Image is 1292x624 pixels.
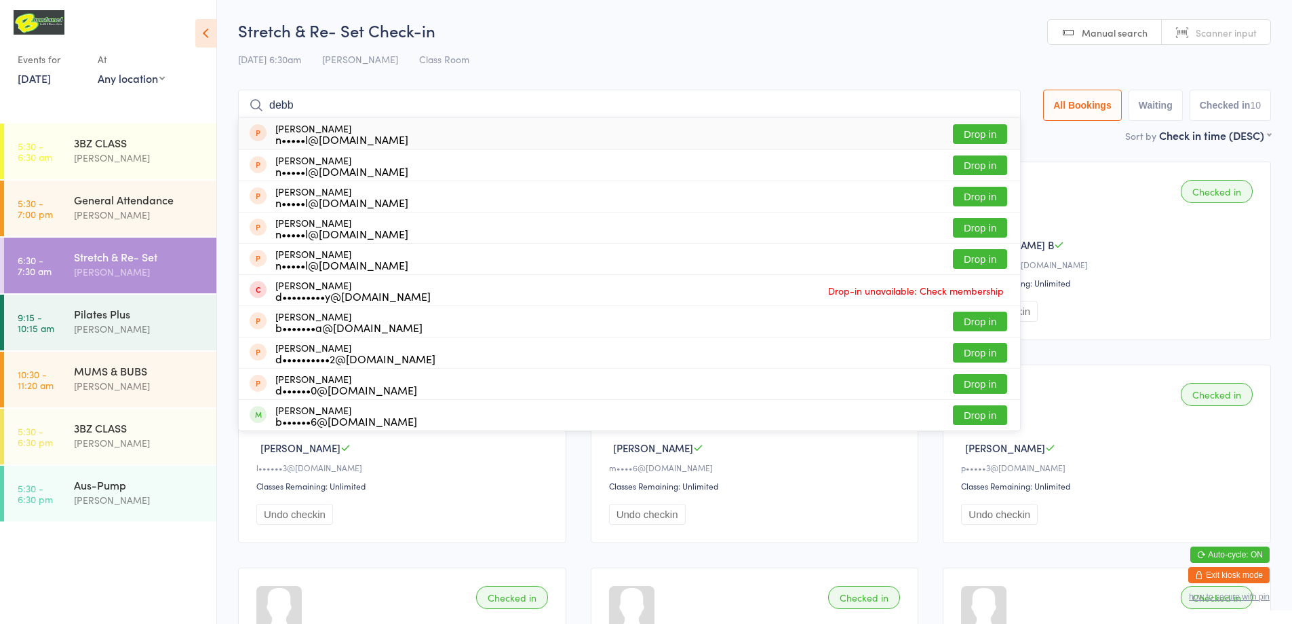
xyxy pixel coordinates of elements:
div: [PERSON_NAME] [74,321,205,337]
div: n•••••l@[DOMAIN_NAME] [275,197,408,208]
div: Stretch & Re- Set [74,249,205,264]
a: [DATE] [18,71,51,86]
a: 6:30 -7:30 amStretch & Re- Set[PERSON_NAME] [4,238,216,293]
span: Manual search [1082,26,1148,39]
span: Drop-in unavailable: Check membership [825,280,1007,301]
div: l••••••3@[DOMAIN_NAME] [256,462,552,473]
button: Undo checkin [256,504,333,525]
div: MUMS & BUBS [74,363,205,378]
div: [PERSON_NAME] [275,217,408,239]
div: [PERSON_NAME] [74,150,205,166]
a: 9:15 -10:15 amPilates Plus[PERSON_NAME] [4,295,216,350]
div: Checked in [476,586,548,609]
div: n•••••l@[DOMAIN_NAME] [275,228,408,239]
a: 5:30 -7:00 pmGeneral Attendance[PERSON_NAME] [4,181,216,236]
button: Auto-cycle: ON [1190,547,1270,563]
time: 9:15 - 10:15 am [18,312,54,333]
div: [PERSON_NAME] [275,186,408,208]
div: d••••••0@[DOMAIN_NAME] [275,384,417,395]
button: All Bookings [1043,90,1122,121]
div: d••••••••••2@[DOMAIN_NAME] [275,353,435,364]
button: Waiting [1129,90,1183,121]
div: m••••6@[DOMAIN_NAME] [609,462,905,473]
time: 5:30 - 6:30 am [18,141,52,162]
div: Classes Remaining: Unlimited [961,480,1257,492]
time: 5:30 - 6:30 pm [18,483,53,504]
div: Classes Remaining: Unlimited [961,277,1257,289]
div: [PERSON_NAME] [275,405,417,426]
input: Search [238,90,1021,121]
span: Class Room [419,52,469,66]
time: 5:30 - 7:00 pm [18,198,53,219]
button: Drop in [953,405,1007,425]
img: B Transformed Gym [14,10,64,35]
span: [PERSON_NAME] [613,441,693,455]
h2: Stretch & Re- Set Check-in [238,19,1271,41]
div: Checked in [828,586,900,609]
label: Sort by [1125,129,1156,143]
div: b•••••••a@[DOMAIN_NAME] [275,322,423,333]
button: Drop in [953,187,1007,206]
div: Checked in [1181,180,1253,203]
button: Drop in [953,155,1007,175]
time: 10:30 - 11:20 am [18,369,54,390]
div: [PERSON_NAME] [74,264,205,280]
div: [PERSON_NAME] [275,123,408,145]
div: [PERSON_NAME] [275,342,435,364]
div: j•••••••••••e@[DOMAIN_NAME] [961,259,1257,270]
div: Pilates Plus [74,306,205,321]
span: [PERSON_NAME] [965,441,1045,455]
button: Drop in [953,249,1007,269]
button: Exit kiosk mode [1188,567,1270,583]
div: Aus-Pump [74,477,205,492]
a: 10:30 -11:20 amMUMS & BUBS[PERSON_NAME] [4,352,216,407]
div: n•••••l@[DOMAIN_NAME] [275,166,408,177]
div: Check in time (DESC) [1159,128,1271,143]
div: n•••••l@[DOMAIN_NAME] [275,134,408,145]
time: 5:30 - 6:30 pm [18,426,53,447]
div: Classes Remaining: Unlimited [256,480,552,492]
span: Scanner input [1196,26,1257,39]
button: how to secure with pin [1189,592,1270,602]
button: Drop in [953,343,1007,363]
div: [PERSON_NAME] [275,155,408,177]
div: p•••••3@[DOMAIN_NAME] [961,462,1257,473]
div: Checked in [1181,586,1253,609]
div: Events for [18,48,84,71]
div: n•••••l@[DOMAIN_NAME] [275,259,408,270]
div: d•••••••••y@[DOMAIN_NAME] [275,291,431,301]
button: Drop in [953,218,1007,238]
div: At [98,48,165,71]
div: [PERSON_NAME] [74,492,205,508]
a: 5:30 -6:30 am3BZ CLASS[PERSON_NAME] [4,124,216,179]
div: 3BZ CLASS [74,420,205,435]
button: Checked in10 [1190,90,1271,121]
div: 10 [1250,100,1261,111]
button: Undo checkin [961,504,1038,525]
div: [PERSON_NAME] [275,311,423,333]
div: [PERSON_NAME] [275,249,408,270]
div: b••••••6@[DOMAIN_NAME] [275,416,417,426]
span: [PERSON_NAME] [260,441,340,455]
span: [DATE] 6:30am [238,52,301,66]
div: Classes Remaining: Unlimited [609,480,905,492]
div: Any location [98,71,165,86]
span: [PERSON_NAME] [322,52,398,66]
a: 5:30 -6:30 pm3BZ CLASS[PERSON_NAME] [4,409,216,464]
div: Checked in [1181,383,1253,406]
time: 6:30 - 7:30 am [18,255,52,276]
div: [PERSON_NAME] [275,373,417,395]
div: [PERSON_NAME] [275,280,431,301]
button: Undo checkin [609,504,686,525]
button: Drop in [953,124,1007,144]
div: [PERSON_NAME] [74,207,205,223]
a: 5:30 -6:30 pmAus-Pump[PERSON_NAME] [4,466,216,521]
div: 3BZ CLASS [74,135,205,150]
button: Drop in [953,374,1007,394]
div: [PERSON_NAME] [74,378,205,394]
div: General Attendance [74,192,205,207]
div: [PERSON_NAME] [74,435,205,451]
button: Drop in [953,312,1007,331]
